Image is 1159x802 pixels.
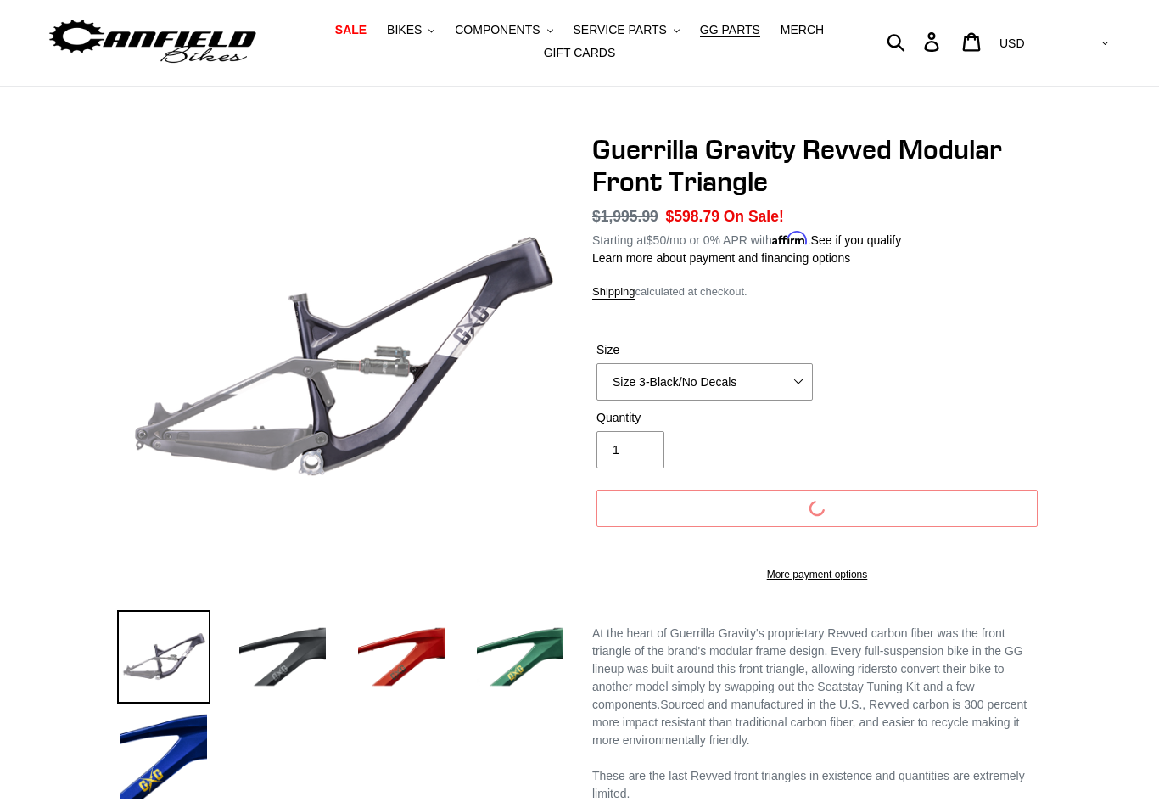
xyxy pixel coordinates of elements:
span: At the heart of Guerrilla Gravity's proprietary Revved carbon fiber was the front triangle of the... [592,626,1023,676]
button: BIKES [378,19,443,42]
div: Sourced and manufactured in the U.S., Revved carbon is 300 percent more impact resistant than tra... [592,625,1042,749]
label: Quantity [596,409,813,427]
img: Load image into Gallery viewer, Guerrilla Gravity Revved Modular Front Triangle [236,610,329,704]
a: GG PARTS [691,19,769,42]
span: BIKES [387,23,422,37]
span: MERCH [781,23,824,37]
button: Add to cart [596,490,1038,527]
span: On Sale! [724,205,784,227]
img: Load image into Gallery viewer, Guerrilla Gravity Revved Modular Front Triangle [473,610,567,704]
span: to convert their bike to another model simply by swapping out the Seatstay Tuning Kit and a few c... [592,662,1005,711]
span: GIFT CARDS [544,46,616,60]
img: Load image into Gallery viewer, Guerrilla Gravity Revved Modular Front Triangle [355,610,448,704]
label: Size [596,341,813,359]
span: SALE [335,23,367,37]
img: Load image into Gallery viewer, Guerrilla Gravity Revved Modular Front Triangle [117,610,210,704]
a: More payment options [596,567,1038,582]
span: SERVICE PARTS [573,23,666,37]
h1: Guerrilla Gravity Revved Modular Front Triangle [592,133,1042,199]
a: SALE [327,19,375,42]
img: Load image into Gallery viewer, Guerrilla Gravity Revved Modular Front Triangle [117,709,210,802]
p: Starting at /mo or 0% APR with . [592,227,901,250]
div: calculated at checkout. [592,283,1042,300]
a: MERCH [772,19,832,42]
img: Canfield Bikes [47,15,259,69]
button: SERVICE PARTS [564,19,687,42]
a: See if you qualify - Learn more about Affirm Financing (opens in modal) [811,233,902,247]
span: $598.79 [666,208,719,225]
button: COMPONENTS [446,19,561,42]
span: Affirm [772,231,808,245]
span: GG PARTS [700,23,760,37]
a: Learn more about payment and financing options [592,251,850,265]
s: $1,995.99 [592,208,658,225]
span: $50 [647,233,666,247]
a: Shipping [592,285,635,300]
span: COMPONENTS [455,23,540,37]
a: GIFT CARDS [535,42,624,64]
